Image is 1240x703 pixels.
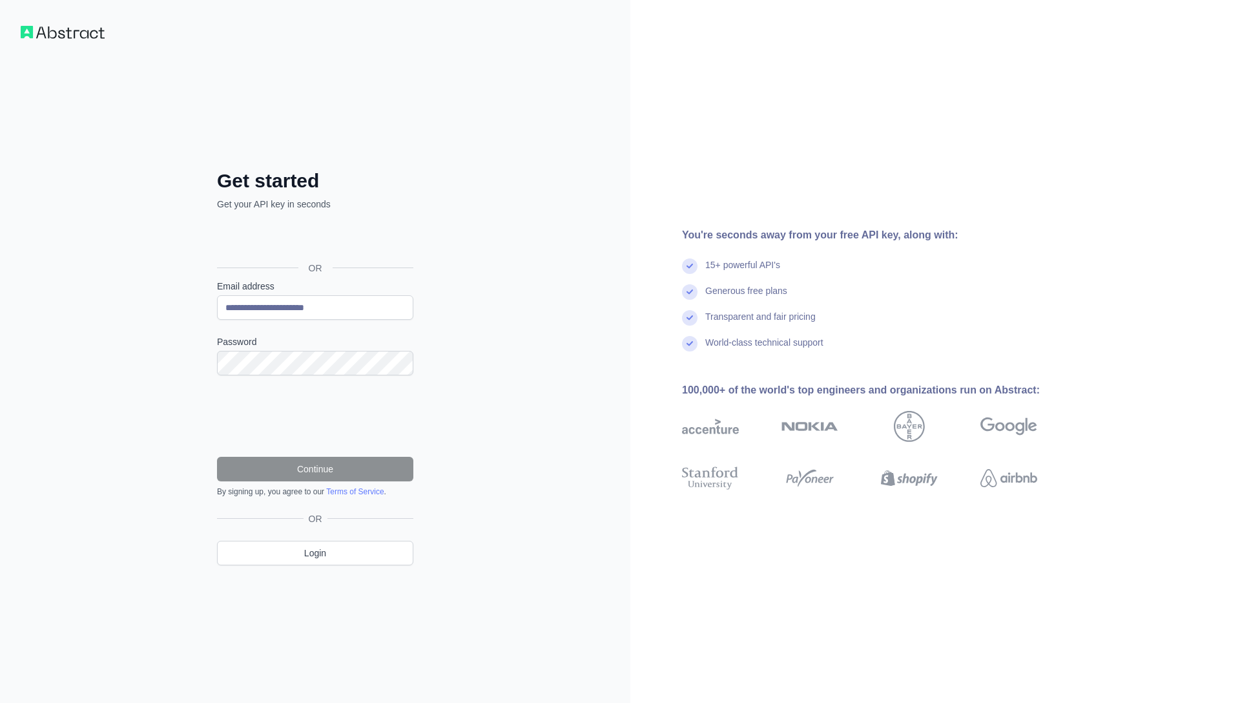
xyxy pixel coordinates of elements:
iframe: reCAPTCHA [217,391,413,441]
button: Continue [217,457,413,481]
div: By signing up, you agree to our . [217,487,413,497]
div: 100,000+ of the world's top engineers and organizations run on Abstract: [682,383,1079,398]
img: google [980,411,1037,442]
img: stanford university [682,464,739,492]
div: You're seconds away from your free API key, along with: [682,227,1079,243]
a: Terms of Service [326,487,384,496]
img: bayer [894,411,925,442]
div: World-class technical support [705,336,823,362]
h2: Get started [217,169,413,193]
div: Generous free plans [705,284,787,310]
img: check mark [682,284,697,300]
img: check mark [682,336,697,351]
iframe: Sign in with Google Button [211,225,417,253]
img: airbnb [980,464,1037,492]
span: OR [304,512,327,525]
p: Get your API key in seconds [217,198,413,211]
div: Transparent and fair pricing [705,310,816,336]
img: shopify [881,464,938,492]
img: Workflow [21,26,105,39]
img: check mark [682,258,697,274]
label: Email address [217,280,413,293]
a: Login [217,541,413,565]
label: Password [217,335,413,348]
img: payoneer [781,464,838,492]
img: nokia [781,411,838,442]
span: OR [298,262,333,275]
div: 15+ powerful API's [705,258,780,284]
img: check mark [682,310,697,326]
img: accenture [682,411,739,442]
